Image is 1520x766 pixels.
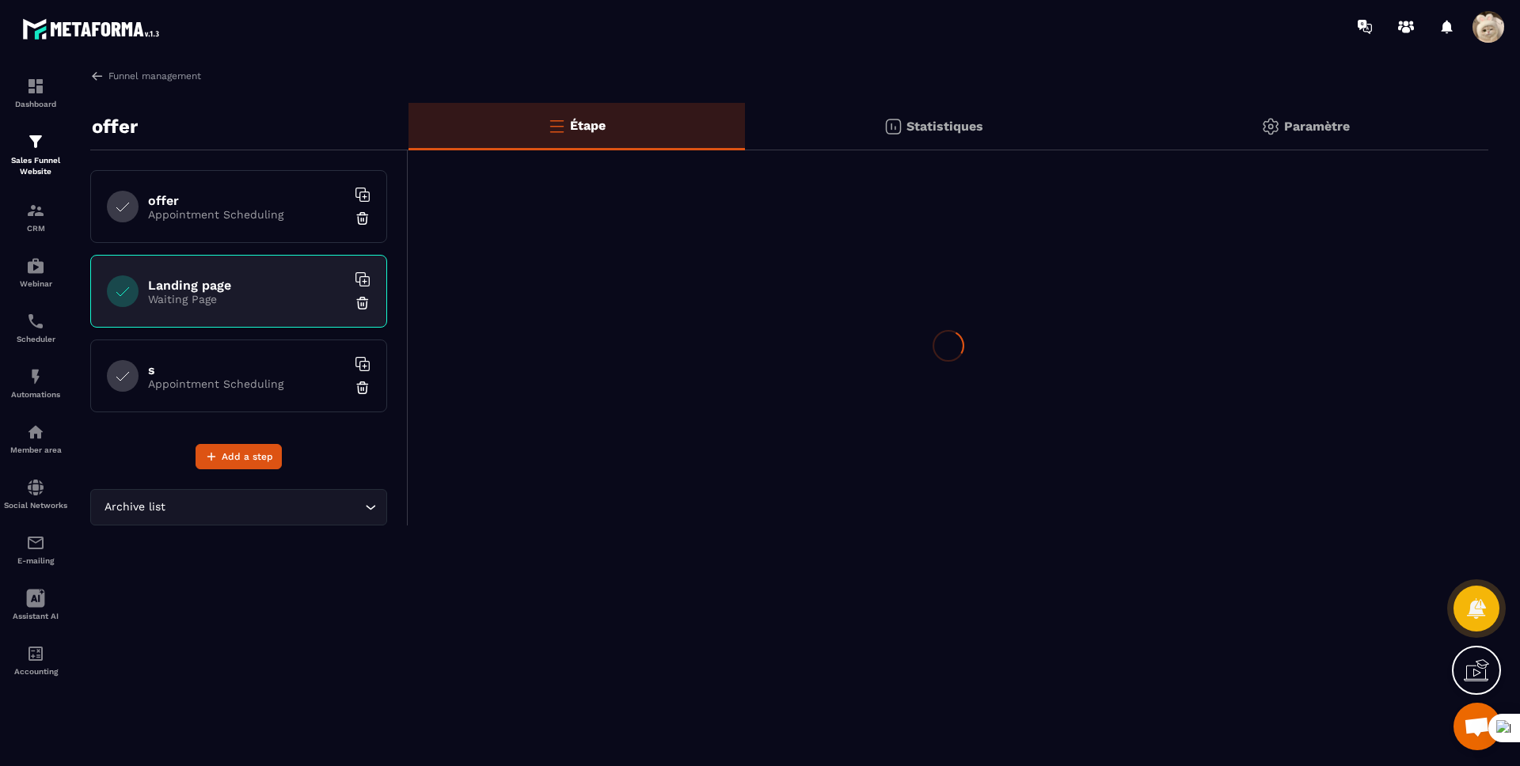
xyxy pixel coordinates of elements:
[222,449,273,465] span: Add a step
[26,77,45,96] img: formation
[4,335,67,343] p: Scheduler
[4,100,67,108] p: Dashboard
[4,355,67,411] a: automationsautomationsAutomations
[4,632,67,688] a: accountantaccountantAccounting
[148,278,346,293] h6: Landing page
[4,224,67,233] p: CRM
[26,533,45,552] img: email
[355,210,370,226] img: trash
[169,499,361,516] input: Search for option
[90,69,201,83] a: Funnel management
[4,300,67,355] a: schedulerschedulerScheduler
[1453,703,1501,750] div: Mở cuộc trò chuyện
[22,14,165,44] img: logo
[4,411,67,466] a: automationsautomationsMember area
[4,155,67,177] p: Sales Funnel Website
[26,367,45,386] img: automations
[26,132,45,151] img: formation
[148,193,346,208] h6: offer
[355,380,370,396] img: trash
[90,489,387,525] div: Search for option
[148,293,346,305] p: Waiting Page
[92,111,138,142] p: offer
[4,65,67,120] a: formationformationDashboard
[26,312,45,331] img: scheduler
[26,256,45,275] img: automations
[26,644,45,663] img: accountant
[4,521,67,577] a: emailemailE-mailing
[547,116,566,135] img: bars-o.4a397970.svg
[4,466,67,521] a: social-networksocial-networkSocial Networks
[4,446,67,454] p: Member area
[4,120,67,189] a: formationformationSales Funnel Website
[196,444,282,469] button: Add a step
[1261,117,1280,136] img: setting-gr.5f69749f.svg
[4,390,67,399] p: Automations
[4,577,67,632] a: Assistant AI
[570,118,606,133] p: Étape
[90,69,104,83] img: arrow
[26,201,45,220] img: formation
[4,245,67,300] a: automationsautomationsWebinar
[355,295,370,311] img: trash
[101,499,169,516] span: Archive list
[4,556,67,565] p: E-mailing
[4,667,67,676] p: Accounting
[4,612,67,620] p: Assistant AI
[26,423,45,442] img: automations
[1284,119,1350,134] p: Paramètre
[4,279,67,288] p: Webinar
[148,208,346,221] p: Appointment Scheduling
[26,478,45,497] img: social-network
[4,501,67,510] p: Social Networks
[4,189,67,245] a: formationformationCRM
[906,119,983,134] p: Statistiques
[148,362,346,377] h6: s
[883,117,902,136] img: stats.20deebd0.svg
[148,377,346,390] p: Appointment Scheduling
